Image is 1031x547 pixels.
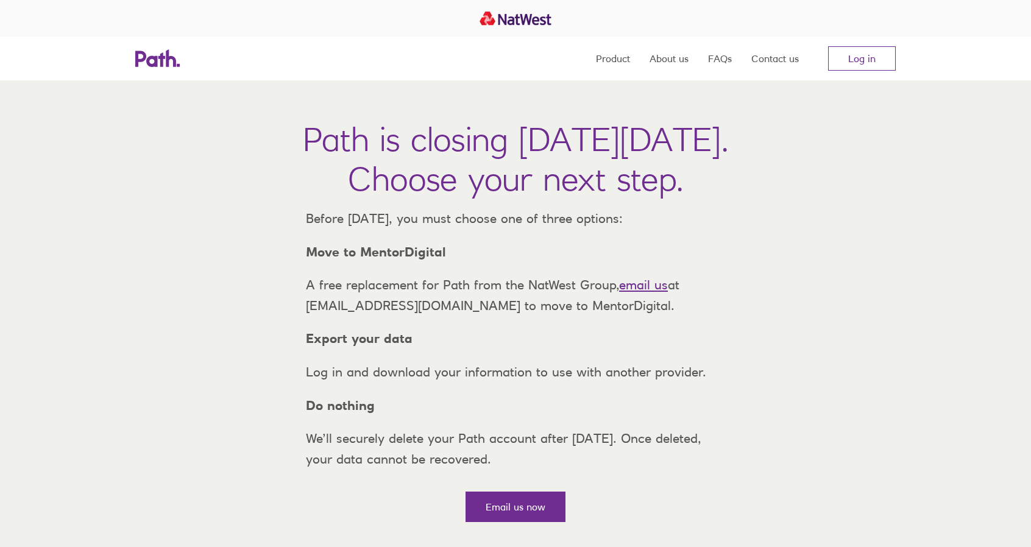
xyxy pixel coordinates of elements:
[296,275,735,316] p: A free replacement for Path from the NatWest Group, at [EMAIL_ADDRESS][DOMAIN_NAME] to move to Me...
[650,37,689,80] a: About us
[306,398,375,413] strong: Do nothing
[596,37,630,80] a: Product
[828,46,896,71] a: Log in
[466,492,565,522] a: Email us now
[303,119,729,199] h1: Path is closing [DATE][DATE]. Choose your next step.
[306,244,446,259] strong: Move to MentorDigital
[751,37,799,80] a: Contact us
[296,208,735,229] p: Before [DATE], you must choose one of three options:
[306,331,413,346] strong: Export your data
[708,37,732,80] a: FAQs
[296,428,735,469] p: We’ll securely delete your Path account after [DATE]. Once deleted, your data cannot be recovered.
[296,362,735,383] p: Log in and download your information to use with another provider.
[619,277,668,292] a: email us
